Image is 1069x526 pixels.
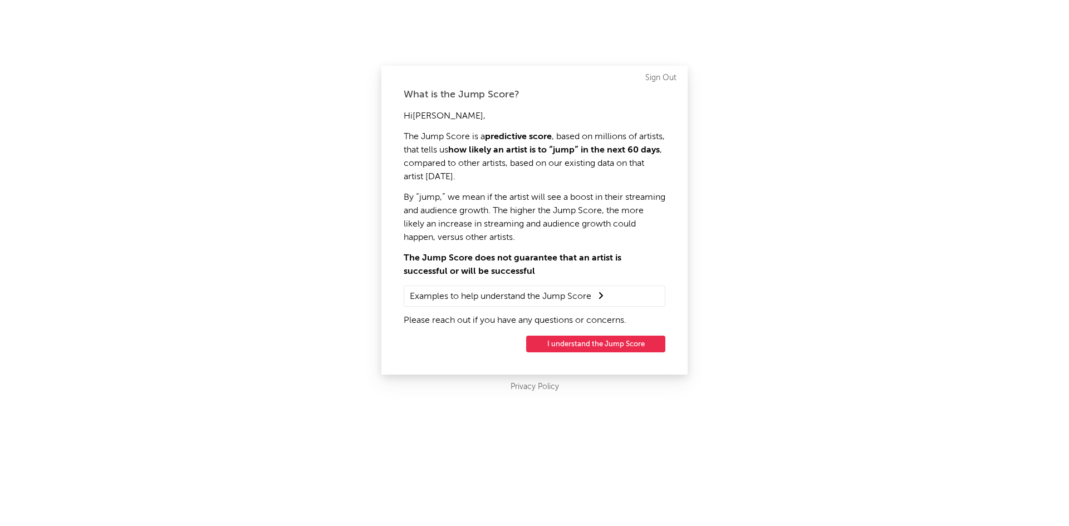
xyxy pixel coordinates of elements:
[404,314,665,327] p: Please reach out if you have any questions or concerns.
[404,130,665,184] p: The Jump Score is a , based on millions of artists, that tells us , compared to other artists, ba...
[404,254,621,276] strong: The Jump Score does not guarantee that an artist is successful or will be successful
[526,336,665,352] button: I understand the Jump Score
[404,88,665,101] div: What is the Jump Score?
[404,110,665,123] p: Hi [PERSON_NAME] ,
[645,71,676,85] a: Sign Out
[410,289,659,303] summary: Examples to help understand the Jump Score
[448,146,660,155] strong: how likely an artist is to “jump” in the next 60 days
[404,191,665,244] p: By “jump,” we mean if the artist will see a boost in their streaming and audience growth. The hig...
[511,380,559,394] a: Privacy Policy
[485,132,552,141] strong: predictive score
